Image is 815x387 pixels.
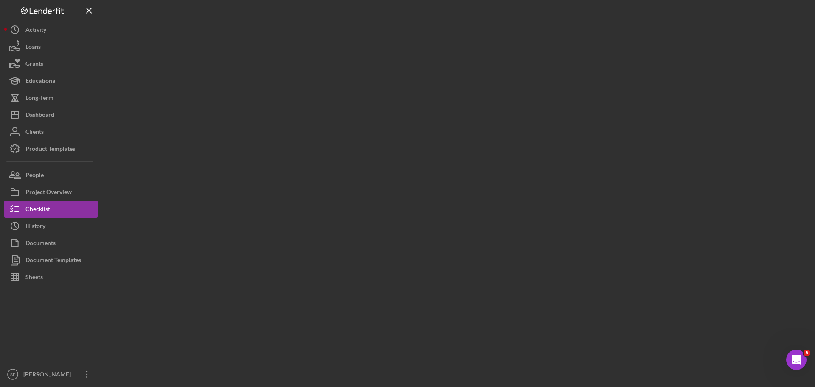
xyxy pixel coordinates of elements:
button: SF[PERSON_NAME] [4,366,98,383]
div: Long-Term [25,89,53,108]
button: History [4,218,98,234]
span: 5 [804,350,810,356]
div: Sheets [25,268,43,288]
div: Grants [25,55,43,74]
div: Loans [25,38,41,57]
button: Document Templates [4,251,98,268]
div: [PERSON_NAME] [21,366,76,385]
button: Dashboard [4,106,98,123]
button: Long-Term [4,89,98,106]
button: Checklist [4,201,98,218]
button: Documents [4,234,98,251]
div: Dashboard [25,106,54,125]
button: Activity [4,21,98,38]
button: People [4,167,98,184]
button: Sheets [4,268,98,285]
div: Product Templates [25,140,75,159]
button: Grants [4,55,98,72]
button: Loans [4,38,98,55]
text: SF [10,372,15,377]
div: Document Templates [25,251,81,271]
div: History [25,218,45,237]
button: Product Templates [4,140,98,157]
div: Project Overview [25,184,72,203]
div: Clients [25,123,44,142]
iframe: Intercom live chat [786,350,807,370]
div: Educational [25,72,57,91]
button: Project Overview [4,184,98,201]
button: Clients [4,123,98,140]
div: Activity [25,21,46,40]
div: Documents [25,234,56,254]
div: Checklist [25,201,50,220]
button: Educational [4,72,98,89]
div: People [25,167,44,186]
